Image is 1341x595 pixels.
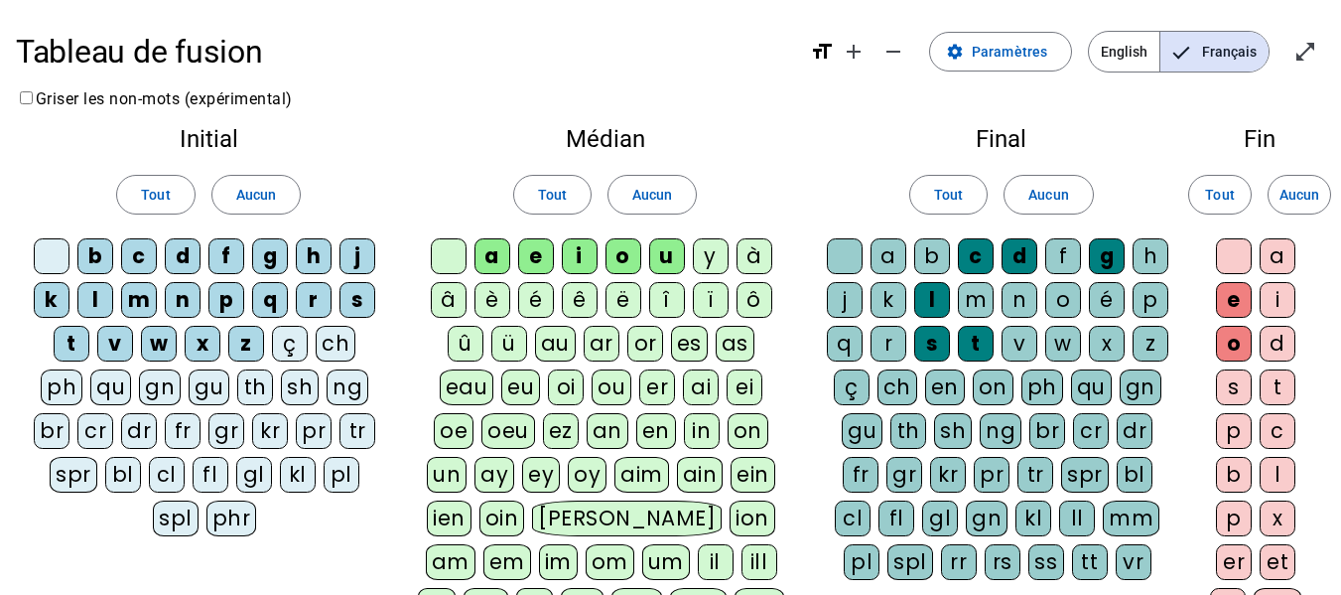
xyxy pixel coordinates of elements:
[1260,326,1295,362] div: d
[627,326,663,362] div: or
[1268,175,1331,215] button: Aucun
[339,282,375,318] div: s
[185,326,220,362] div: x
[587,413,628,449] div: an
[165,238,201,274] div: d
[434,413,473,449] div: oe
[105,457,141,493] div: bl
[121,413,157,449] div: dr
[296,282,332,318] div: r
[193,457,228,493] div: fl
[698,544,734,580] div: il
[605,282,641,318] div: ë
[730,501,775,536] div: ion
[535,326,576,362] div: au
[77,413,113,449] div: cr
[649,282,685,318] div: î
[741,544,777,580] div: ill
[886,457,922,493] div: gr
[639,370,675,405] div: er
[77,282,113,318] div: l
[1260,501,1295,536] div: x
[34,282,69,318] div: k
[1260,238,1295,274] div: a
[1216,457,1252,493] div: b
[501,370,540,405] div: eu
[958,282,994,318] div: m
[909,175,988,215] button: Tout
[871,238,906,274] div: a
[1045,282,1081,318] div: o
[843,457,878,493] div: fr
[871,326,906,362] div: r
[727,370,762,405] div: ei
[842,413,882,449] div: gu
[32,127,385,151] h2: Initial
[827,282,863,318] div: j
[211,175,301,215] button: Aucun
[121,282,157,318] div: m
[1073,413,1109,449] div: cr
[636,413,676,449] div: en
[518,238,554,274] div: e
[1216,282,1252,318] div: e
[1117,457,1152,493] div: bl
[1216,326,1252,362] div: o
[632,183,672,207] span: Aucun
[1045,326,1081,362] div: w
[966,501,1007,536] div: gn
[914,238,950,274] div: b
[483,544,531,580] div: em
[1279,183,1319,207] span: Aucun
[339,238,375,274] div: j
[684,413,720,449] div: in
[474,238,510,274] div: a
[165,282,201,318] div: n
[877,370,917,405] div: ch
[1045,238,1081,274] div: f
[16,89,293,108] label: Griser les non-mots (expérimental)
[562,282,598,318] div: ê
[208,413,244,449] div: gr
[153,501,199,536] div: spl
[479,501,525,536] div: oin
[90,370,131,405] div: qu
[481,413,535,449] div: oeu
[54,326,89,362] div: t
[417,127,792,151] h2: Médian
[538,183,567,207] span: Tout
[946,43,964,61] mat-icon: settings
[1029,413,1065,449] div: br
[252,238,288,274] div: g
[296,413,332,449] div: pr
[693,238,729,274] div: y
[208,238,244,274] div: f
[614,457,669,493] div: aim
[1293,40,1317,64] mat-icon: open_in_full
[77,238,113,274] div: b
[237,370,273,405] div: th
[1133,326,1168,362] div: z
[1089,32,1159,72] span: English
[236,457,272,493] div: gl
[890,413,926,449] div: th
[844,544,879,580] div: pl
[887,544,933,580] div: spl
[871,282,906,318] div: k
[878,501,914,536] div: fl
[281,370,319,405] div: sh
[834,370,870,405] div: ç
[683,370,719,405] div: ai
[141,326,177,362] div: w
[825,127,1178,151] h2: Final
[339,413,375,449] div: tr
[1260,413,1295,449] div: c
[810,40,834,64] mat-icon: format_size
[934,183,963,207] span: Tout
[543,413,579,449] div: ez
[649,238,685,274] div: u
[592,370,631,405] div: ou
[280,457,316,493] div: kl
[532,501,722,536] div: [PERSON_NAME]
[448,326,483,362] div: û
